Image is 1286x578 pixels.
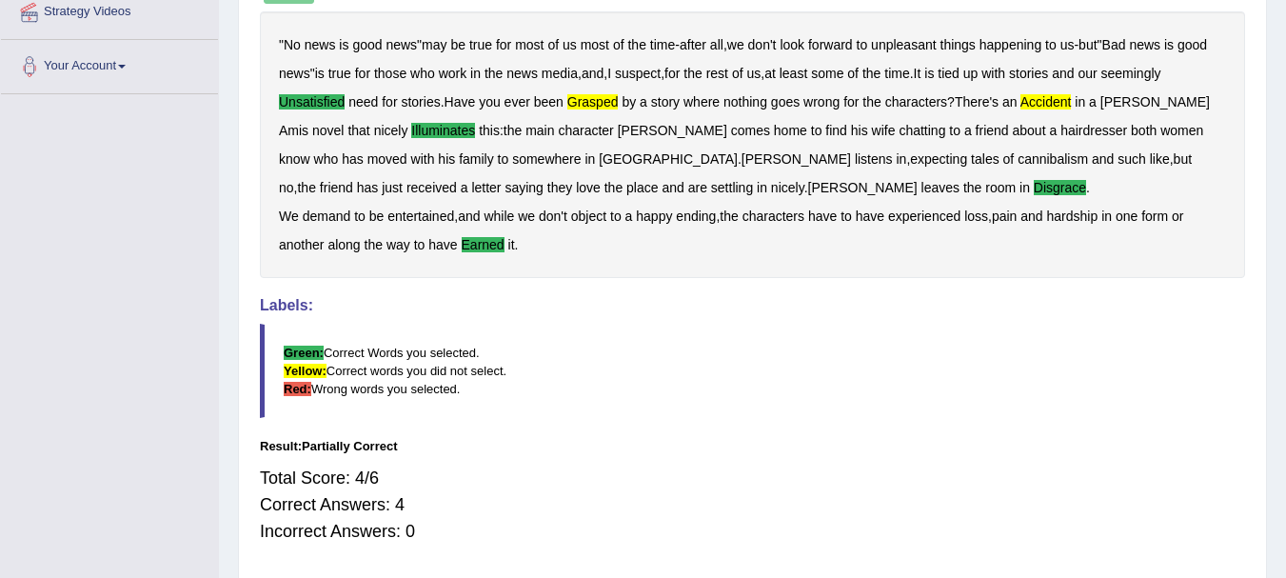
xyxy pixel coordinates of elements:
[315,66,325,81] b: is
[914,66,921,81] b: It
[964,209,988,224] b: loss
[328,66,351,81] b: true
[1013,123,1046,138] b: about
[411,151,435,167] b: with
[279,151,310,167] b: know
[1141,209,1168,224] b: form
[843,94,859,110] b: for
[438,151,455,167] b: his
[342,151,364,167] b: has
[571,209,606,224] b: object
[312,123,344,138] b: novel
[862,66,880,81] b: the
[1078,66,1097,81] b: our
[558,123,613,138] b: character
[1172,209,1183,224] b: or
[386,237,410,252] b: way
[1101,66,1161,81] b: seemingly
[885,94,947,110] b: characters
[584,151,595,167] b: in
[662,180,683,195] b: and
[461,180,468,195] b: a
[1052,66,1074,81] b: and
[1,40,218,88] a: Your Account
[284,364,326,378] b: Yellow:
[963,180,981,195] b: the
[512,151,581,167] b: somewhere
[622,94,636,110] b: by
[955,94,999,110] b: There's
[808,37,853,52] b: forward
[1131,123,1157,138] b: both
[303,209,351,224] b: demand
[484,209,514,224] b: while
[279,94,345,110] b: unsatisfied
[1060,37,1075,52] b: us
[710,37,723,52] b: all
[949,123,960,138] b: to
[1160,123,1203,138] b: women
[563,37,577,52] b: us
[992,209,1017,224] b: pain
[607,66,611,81] b: I
[1150,151,1170,167] b: like
[1049,123,1057,138] b: a
[320,180,353,195] b: friend
[808,209,837,224] b: have
[458,209,480,224] b: and
[1060,123,1127,138] b: hairdresser
[1100,94,1210,110] b: [PERSON_NAME]
[471,180,501,195] b: letter
[422,37,446,52] b: may
[856,209,884,224] b: have
[1075,94,1085,110] b: in
[963,66,979,81] b: up
[284,37,301,52] b: No
[369,209,385,224] b: be
[515,37,544,52] b: most
[771,94,800,110] b: goes
[855,151,893,167] b: listens
[260,11,1245,278] div: " " - , - " " , , , , . . ? : . , , , . . , , , .
[871,37,937,52] b: unpleasant
[774,123,807,138] b: home
[374,123,408,138] b: nicely
[742,209,804,224] b: characters
[414,237,425,252] b: to
[683,94,720,110] b: where
[382,180,403,195] b: just
[411,123,475,138] b: illuminates
[260,324,1245,418] blockquote: Correct Words you selected. Correct words you did not select. Wrong words you selected.
[339,37,348,52] b: is
[450,37,465,52] b: be
[297,180,315,195] b: the
[506,66,538,81] b: news
[1116,209,1138,224] b: one
[260,455,1245,554] div: Total Score: 4/6 Correct Answers: 4 Incorrect Answers: 0
[985,180,1016,195] b: room
[314,151,339,167] b: who
[542,66,578,81] b: media
[470,66,481,81] b: in
[764,66,776,81] b: at
[496,37,511,52] b: for
[680,37,706,52] b: after
[924,66,934,81] b: is
[279,66,310,81] b: news
[732,66,743,81] b: of
[348,94,378,110] b: need
[1019,180,1030,195] b: in
[260,297,1245,314] h4: Labels:
[808,180,918,195] b: [PERSON_NAME]
[636,209,672,224] b: happy
[1002,94,1018,110] b: an
[706,66,728,81] b: rest
[711,180,753,195] b: settling
[938,66,960,81] b: tied
[357,180,379,195] b: has
[1047,209,1098,224] b: hardship
[374,66,406,81] b: those
[979,37,1041,52] b: happening
[1177,37,1207,52] b: good
[780,37,804,52] b: look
